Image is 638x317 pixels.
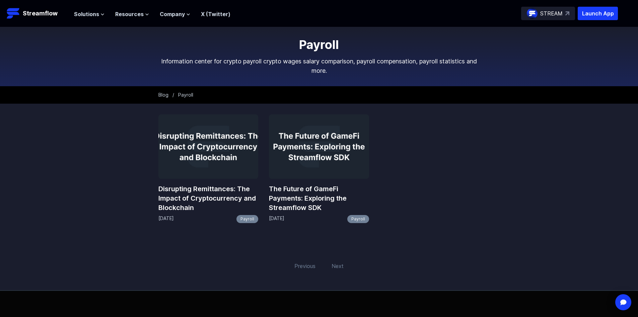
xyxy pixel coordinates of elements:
h1: Payroll [158,38,480,51]
a: The Future of GameFi Payments: Exploring the Streamflow SDK [269,184,369,212]
button: Solutions [74,10,104,18]
span: Resources [115,10,144,18]
span: Payroll [178,92,193,98]
div: Open Intercom Messenger [615,294,631,310]
span: / [172,92,174,98]
img: Disrupting Remittances: The Impact of Cryptocurrency and Blockchain [158,114,259,179]
button: Resources [115,10,149,18]
a: Blog [158,92,168,98]
img: top-right-arrow.svg [565,11,569,15]
span: Previous [290,258,320,274]
p: Information center for crypto payroll crypto wages salary comparison, payroll compensation, payro... [158,57,480,75]
span: Next [328,258,348,274]
a: Payroll [236,215,258,223]
a: X (Twitter) [201,11,230,17]
a: Payroll [347,215,369,223]
button: Launch App [578,7,618,20]
img: Streamflow Logo [7,7,20,20]
img: The Future of GameFi Payments: Exploring the Streamflow SDK [269,114,369,179]
p: STREAM [540,9,563,17]
p: Streamflow [23,9,58,18]
img: streamflow-logo-circle.png [527,8,538,19]
p: [DATE] [269,215,284,223]
span: Solutions [74,10,99,18]
p: [DATE] [158,215,174,223]
span: Company [160,10,185,18]
a: Disrupting Remittances: The Impact of Cryptocurrency and Blockchain [158,184,259,212]
a: Streamflow [7,7,67,20]
a: STREAM [521,7,575,20]
button: Company [160,10,190,18]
